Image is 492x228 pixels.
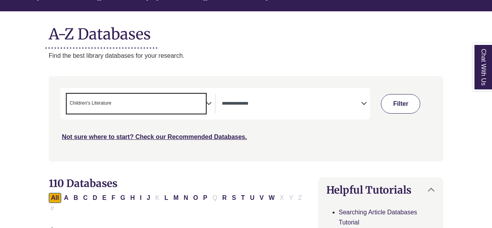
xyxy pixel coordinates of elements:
button: Filter Results L [162,193,171,203]
button: Filter Results B [71,193,81,203]
div: Alpha-list to filter by first letter of database name [49,194,305,211]
button: Filter Results C [81,193,90,203]
button: Filter Results W [266,193,277,203]
li: Children's Literature [67,100,111,107]
button: Helpful Tutorials [319,178,443,202]
span: Children's Literature [70,100,111,107]
button: Filter Results O [191,193,200,203]
button: Filter Results T [239,193,247,203]
a: Not sure where to start? Check our Recommended Databases. [62,134,247,140]
button: Filter Results H [128,193,137,203]
h1: A-Z Databases [49,19,444,43]
textarea: Search [113,101,117,107]
button: Filter Results A [62,193,71,203]
button: Filter Results D [90,193,100,203]
button: Filter Results S [230,193,239,203]
button: Filter Results E [100,193,109,203]
span: 110 Databases [49,177,117,190]
button: Filter Results J [144,193,152,203]
button: Filter Results R [220,193,229,203]
button: Filter Results F [109,193,118,203]
button: Filter Results I [138,193,144,203]
nav: Search filters [49,76,444,161]
button: Filter Results P [201,193,210,203]
button: Filter Results N [181,193,191,203]
p: Find the best library databases for your research. [49,51,444,61]
button: Filter Results M [171,193,181,203]
button: Filter Results U [248,193,257,203]
button: Filter Results G [118,193,127,203]
button: All [49,193,61,203]
textarea: Search [222,101,361,107]
button: Filter Results V [257,193,266,203]
a: Searching Article Databases Tutorial [339,209,417,226]
button: Submit for Search Results [381,94,420,114]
